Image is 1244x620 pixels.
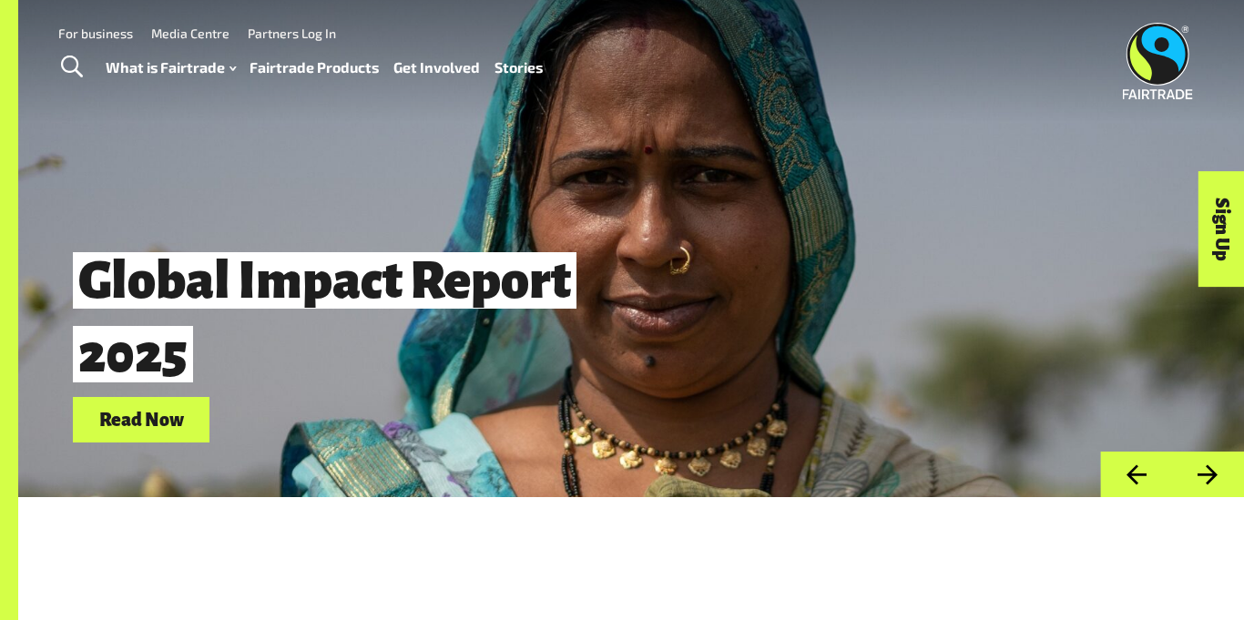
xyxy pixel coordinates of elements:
[106,55,236,81] a: What is Fairtrade
[1100,452,1172,498] button: Previous
[58,25,133,41] a: For business
[248,25,336,41] a: Partners Log In
[495,55,543,81] a: Stories
[73,397,209,443] a: Read Now
[250,55,379,81] a: Fairtrade Products
[393,55,480,81] a: Get Involved
[49,45,94,90] a: Toggle Search
[151,25,229,41] a: Media Centre
[1172,452,1244,498] button: Next
[1123,23,1193,99] img: Fairtrade Australia New Zealand logo
[73,252,576,382] span: Global Impact Report 2025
